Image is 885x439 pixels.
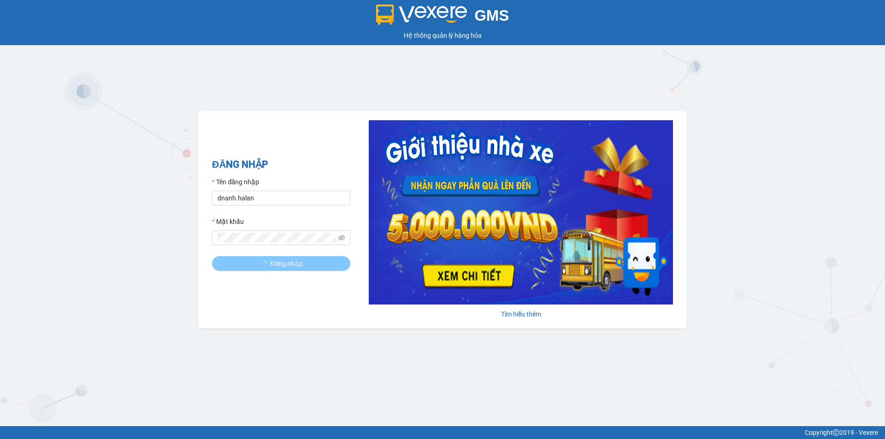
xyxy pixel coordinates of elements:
[376,5,467,25] img: logo 2
[212,191,350,205] input: Tên đăng nhập
[474,7,509,24] span: GMS
[833,429,839,436] span: copyright
[7,427,878,438] div: Copyright 2019 - Vexere
[2,30,883,41] div: Hệ thống quản lý hàng hóa
[212,177,259,187] label: Tên đăng nhập
[212,157,350,172] h2: ĐĂNG NHẬP
[338,234,345,241] span: eye-invisible
[260,260,270,267] span: loading
[369,120,673,304] img: banner-0
[212,256,350,271] button: Đăng nhập
[376,14,509,21] a: GMS
[218,233,336,243] input: Mật khẩu
[369,309,673,319] div: Tìm hiểu thêm
[270,258,302,269] span: Đăng nhập
[212,217,244,227] label: Mật khẩu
